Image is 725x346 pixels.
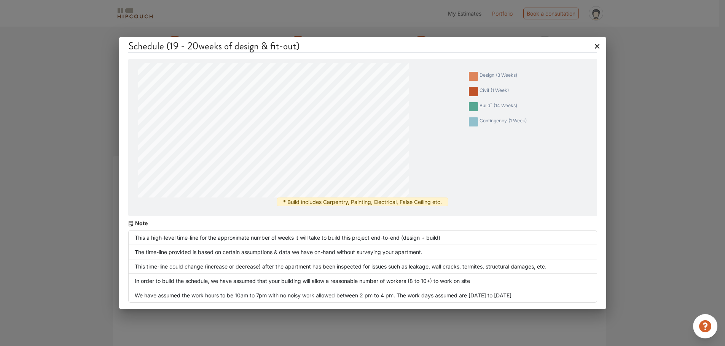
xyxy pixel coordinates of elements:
[135,220,148,226] span: Note
[277,197,448,206] div: * Build includes Carpentry, Painting, Electrical, False Ceiling etc.
[128,288,597,303] li: We have assumed the work hours to be 10am to 7pm with no noisy work allowed between 2 pm to 4 pm....
[480,117,527,126] div: contingency
[128,230,597,245] li: This a high-level time-line for the approximate number of weeks it will take to build this projec...
[480,87,509,96] div: civil
[494,103,517,108] span: ( 14 weeks )
[508,118,527,123] span: ( 1 week )
[480,102,517,111] div: build
[491,87,509,93] span: ( 1 week )
[480,72,517,81] div: design
[128,274,597,288] li: In order to build the schedule, we have assumed that your building will allow a reasonable number...
[496,72,517,78] span: ( 3 weeks )
[128,40,597,52] h4: Schedule ( 19 - 20 weeks of design & fit-out)
[128,259,597,274] li: This time-line could change (increase or decrease) after the apartment has been inspected for iss...
[128,245,597,259] li: The time-line provided is based on certain assumptions & data we have on-hand without surveying y...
